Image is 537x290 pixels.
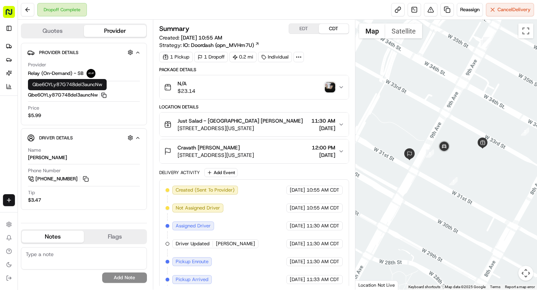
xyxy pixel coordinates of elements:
div: $3.47 [28,197,41,204]
span: Provider Details [39,50,78,56]
a: [PHONE_NUMBER] [28,175,90,183]
span: Just Salad - [GEOGRAPHIC_DATA] [PERSON_NAME] [178,117,303,124]
span: Assigned Driver [176,223,211,229]
span: [DATE] [290,258,305,265]
img: Google [357,280,382,290]
button: See all [116,95,136,104]
span: Created (Sent To Provider) [176,187,235,193]
div: Qbe6OYLy87G748del3auncNw [28,79,107,90]
span: [DATE] [290,276,305,283]
button: Notes [22,231,84,243]
span: [DATE] [290,187,305,193]
div: 📗 [7,147,13,153]
span: Knowledge Base [15,146,57,154]
span: Cancel Delivery [497,6,531,13]
div: Individual [258,52,292,62]
div: Location Details [159,104,349,110]
span: [STREET_ADDRESS][US_STATE] [178,151,254,159]
button: Start new chat [127,73,136,82]
button: Driver Details [27,132,141,144]
div: 1 Pickup [159,52,193,62]
span: Name [28,147,41,154]
a: 📗Knowledge Base [4,144,60,157]
button: Provider [84,25,146,37]
p: Welcome 👋 [7,30,136,42]
span: Tip [28,189,35,196]
button: Reassign [457,3,483,16]
span: [PHONE_NUMBER] [35,176,78,182]
div: 1 [449,177,458,185]
span: 11:30 AM CDT [307,223,339,229]
div: Past conversations [7,97,50,103]
span: Provider [28,62,46,68]
span: 11:33 AM CDT [307,276,339,283]
span: Relay (On-Demand) - SB [28,70,84,77]
img: Mat Toderenczuk de la Barba (they/them) [7,108,19,120]
div: Location Not Live [355,280,398,290]
span: [DATE] [311,124,335,132]
span: Pylon [74,165,90,170]
div: 0.2 mi [229,52,257,62]
button: Provider Details [27,46,141,59]
span: API Documentation [70,146,120,154]
span: 11:30 AM CDT [307,258,339,265]
span: 10:55 AM CDT [307,187,339,193]
a: IO: Doordash (opn_MVHm7U) [183,41,260,49]
span: [DATE] 10:55 AM [181,34,222,41]
div: 3 [481,40,489,48]
span: • [103,116,106,122]
button: Flags [84,231,146,243]
span: Driver Details [39,135,73,141]
button: Qbe6OYLy87G748del3auncNw [28,92,107,98]
div: Package Details [159,67,349,73]
span: Reassign [460,6,480,13]
a: 💻API Documentation [60,144,123,157]
button: Toggle fullscreen view [518,23,533,38]
span: Pickup Arrived [176,276,208,283]
a: Report a map error [505,285,535,289]
span: Driver Updated [176,240,210,247]
div: Start new chat [25,71,122,79]
button: Keyboard shortcuts [408,284,440,290]
button: Show street map [359,23,385,38]
a: Powered byPylon [53,164,90,170]
span: N/A [178,80,195,87]
div: Delivery Activity [159,170,200,176]
button: Map camera controls [518,266,533,281]
span: [PERSON_NAME] [216,240,255,247]
div: We're available if you need us! [25,79,94,85]
h3: Summary [159,25,189,32]
button: Just Salad - [GEOGRAPHIC_DATA] [PERSON_NAME][STREET_ADDRESS][US_STATE]11:30 AM[DATE] [160,113,349,136]
button: Show satellite imagery [385,23,422,38]
button: Quotes [22,25,84,37]
span: [STREET_ADDRESS][US_STATE] [178,124,303,132]
div: 4 [483,37,491,45]
img: photo_proof_of_delivery image [325,82,335,92]
div: 💻 [63,147,69,153]
button: Add Event [204,168,238,177]
button: EDT [289,24,319,34]
button: CDT [319,24,349,34]
span: 11:30 AM CDT [307,240,339,247]
span: Cravath [PERSON_NAME] [178,144,240,151]
span: [DATE] [290,240,305,247]
button: N/A$23.14photo_proof_of_delivery image [160,75,349,99]
a: Open this area in Google Maps (opens a new window) [357,280,382,290]
button: CancelDelivery [486,3,534,16]
span: 12:00 PM [312,144,335,151]
span: $23.14 [178,87,195,95]
div: 5 [426,149,434,158]
span: IO: Doordash (opn_MVHm7U) [183,41,254,49]
img: relay_logo_black.png [87,69,95,78]
div: Strategy: [159,41,260,49]
span: Not Assigned Driver [176,205,220,211]
a: Terms (opens in new tab) [490,285,500,289]
button: Cravath [PERSON_NAME][STREET_ADDRESS][US_STATE]12:00 PM[DATE] [160,139,349,163]
span: Map data ©2025 Google [445,285,486,289]
span: Pickup Enroute [176,258,208,265]
span: 10:55 AM CDT [307,205,339,211]
img: Nash [7,7,22,22]
span: [DATE] [107,116,122,122]
span: Created: [159,34,222,41]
